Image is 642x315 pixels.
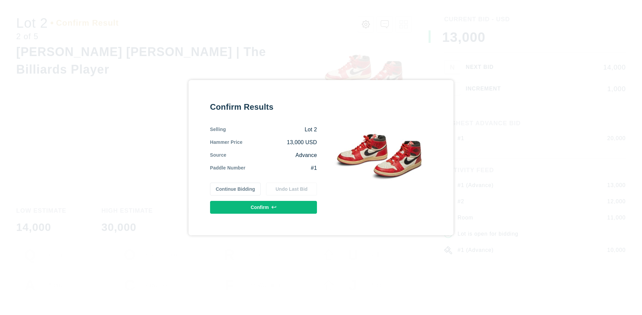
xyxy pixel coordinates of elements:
div: Selling [210,126,226,133]
button: Continue Bidding [210,183,261,195]
div: Advance [226,152,317,159]
div: #1 [245,164,317,172]
div: Confirm Results [210,102,317,112]
div: Hammer Price [210,139,243,146]
button: Confirm [210,201,317,214]
div: 13,000 USD [242,139,317,146]
div: Lot 2 [226,126,317,133]
div: Paddle Number [210,164,245,172]
div: Source [210,152,227,159]
button: Undo Last Bid [266,183,317,195]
